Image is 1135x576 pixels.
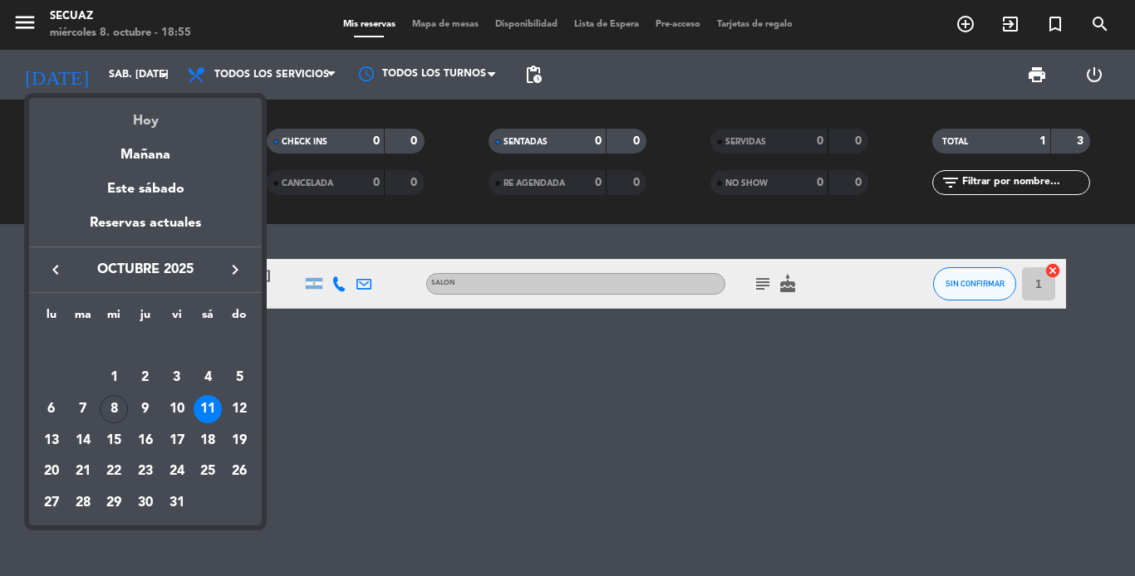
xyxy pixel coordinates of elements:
div: 9 [131,395,160,423]
td: 24 de octubre de 2025 [161,456,193,488]
td: 19 de octubre de 2025 [224,425,255,456]
td: 26 de octubre de 2025 [224,456,255,488]
td: 21 de octubre de 2025 [67,456,99,488]
td: 7 de octubre de 2025 [67,393,99,425]
div: 19 [225,427,253,455]
span: octubre 2025 [71,259,220,281]
div: 6 [37,395,66,423]
td: 14 de octubre de 2025 [67,425,99,456]
td: 31 de octubre de 2025 [161,487,193,519]
div: 4 [194,364,222,392]
td: 25 de octubre de 2025 [193,456,224,488]
td: 8 de octubre de 2025 [98,393,130,425]
div: 21 [69,458,97,486]
td: 9 de octubre de 2025 [130,393,161,425]
div: 3 [163,364,191,392]
td: 6 de octubre de 2025 [36,393,67,425]
th: miércoles [98,305,130,331]
button: keyboard_arrow_left [41,259,71,281]
div: 13 [37,427,66,455]
div: 25 [194,458,222,486]
div: 24 [163,458,191,486]
i: keyboard_arrow_left [46,260,66,280]
td: 18 de octubre de 2025 [193,425,224,456]
button: keyboard_arrow_right [220,259,250,281]
th: jueves [130,305,161,331]
div: 22 [100,458,128,486]
div: 28 [69,489,97,517]
td: 16 de octubre de 2025 [130,425,161,456]
td: 17 de octubre de 2025 [161,425,193,456]
div: Este sábado [29,166,262,212]
td: 30 de octubre de 2025 [130,487,161,519]
th: martes [67,305,99,331]
div: Reservas actuales [29,212,262,247]
td: 2 de octubre de 2025 [130,363,161,394]
div: 14 [69,427,97,455]
td: 12 de octubre de 2025 [224,393,255,425]
div: 15 [100,427,128,455]
td: 27 de octubre de 2025 [36,487,67,519]
div: 2 [131,364,160,392]
div: 20 [37,458,66,486]
td: 28 de octubre de 2025 [67,487,99,519]
td: 3 de octubre de 2025 [161,363,193,394]
th: lunes [36,305,67,331]
th: domingo [224,305,255,331]
td: 15 de octubre de 2025 [98,425,130,456]
div: 16 [131,427,160,455]
td: 5 de octubre de 2025 [224,363,255,394]
td: 11 de octubre de 2025 [193,393,224,425]
div: 27 [37,489,66,517]
div: 12 [225,395,253,423]
th: sábado [193,305,224,331]
td: OCT. [36,331,255,363]
td: 20 de octubre de 2025 [36,456,67,488]
td: 23 de octubre de 2025 [130,456,161,488]
th: viernes [161,305,193,331]
div: 10 [163,395,191,423]
td: 22 de octubre de 2025 [98,456,130,488]
div: 8 [100,395,128,423]
td: 10 de octubre de 2025 [161,393,193,425]
div: 26 [225,458,253,486]
div: 30 [131,489,160,517]
i: keyboard_arrow_right [225,260,245,280]
div: 5 [225,364,253,392]
div: Mañana [29,132,262,166]
td: 13 de octubre de 2025 [36,425,67,456]
td: 1 de octubre de 2025 [98,363,130,394]
div: 31 [163,489,191,517]
div: 18 [194,427,222,455]
td: 4 de octubre de 2025 [193,363,224,394]
div: 1 [100,364,128,392]
div: 17 [163,427,191,455]
div: Hoy [29,98,262,132]
div: 23 [131,458,160,486]
div: 29 [100,489,128,517]
div: 7 [69,395,97,423]
td: 29 de octubre de 2025 [98,487,130,519]
div: 11 [194,395,222,423]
